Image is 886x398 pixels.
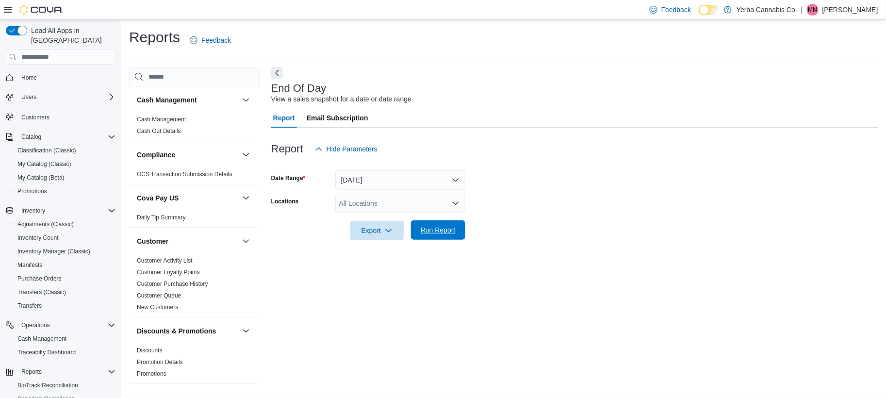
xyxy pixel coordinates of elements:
button: Compliance [240,149,252,161]
span: Reports [17,366,115,378]
button: Customer [240,235,252,247]
a: Cash Management [14,333,70,345]
span: Operations [17,319,115,331]
button: [DATE] [335,170,465,190]
span: Home [21,74,37,82]
div: Cova Pay US [129,212,260,227]
span: Classification (Classic) [14,145,115,156]
a: Inventory Count [14,232,63,244]
span: Promotions [14,185,115,197]
a: Cash Management [137,116,186,123]
span: Inventory Count [14,232,115,244]
a: BioTrack Reconciliation [14,380,82,391]
h3: Customer [137,236,168,246]
a: Customer Purchase History [137,281,208,287]
button: Manifests [10,258,119,272]
a: Daily Tip Summary [137,214,186,221]
span: Customers [21,114,49,121]
a: New Customers [137,304,178,311]
span: Customers [17,111,115,123]
span: Inventory [17,205,115,216]
span: Cash Management [17,335,66,343]
button: Reports [17,366,46,378]
span: Cash Out Details [137,127,181,135]
span: Discounts [137,347,163,354]
button: Reports [2,365,119,379]
div: Compliance [129,168,260,184]
a: Discounts [137,347,163,354]
span: New Customers [137,303,178,311]
button: Purchase Orders [10,272,119,285]
span: Classification (Classic) [17,147,76,154]
a: Customer Loyalty Points [137,269,200,276]
button: Compliance [137,150,238,160]
button: Inventory Count [10,231,119,245]
p: [PERSON_NAME] [822,4,878,16]
a: Traceabilty Dashboard [14,347,80,358]
span: My Catalog (Classic) [14,158,115,170]
button: Inventory [17,205,49,216]
span: Inventory Manager (Classic) [14,246,115,257]
label: Locations [271,198,299,205]
a: Inventory Manager (Classic) [14,246,94,257]
button: Discounts & Promotions [240,325,252,337]
span: Promotion Details [137,358,183,366]
span: Purchase Orders [14,273,115,284]
button: Inventory Manager (Classic) [10,245,119,258]
button: Promotions [10,184,119,198]
a: Transfers (Classic) [14,286,70,298]
span: Home [17,71,115,83]
button: Adjustments (Classic) [10,217,119,231]
h1: Reports [129,28,180,47]
p: | [801,4,803,16]
span: My Catalog (Beta) [14,172,115,183]
img: Cova [19,5,63,15]
button: Cash Management [240,94,252,106]
div: View a sales snapshot for a date or date range. [271,94,413,104]
h3: Cash Management [137,95,197,105]
a: Manifests [14,259,46,271]
span: Users [21,93,36,101]
button: Home [2,70,119,84]
button: My Catalog (Classic) [10,157,119,171]
button: Cash Management [10,332,119,346]
label: Date Range [271,174,306,182]
span: Customer Loyalty Points [137,268,200,276]
h3: Compliance [137,150,175,160]
a: Cash Out Details [137,128,181,134]
span: Manifests [14,259,115,271]
span: Promotions [17,187,47,195]
div: Cash Management [129,114,260,141]
a: Promotions [14,185,51,197]
span: Export [356,221,398,240]
h3: Report [271,143,303,155]
span: Traceabilty Dashboard [17,348,76,356]
button: Users [17,91,40,103]
a: Feedback [186,31,235,50]
button: Catalog [17,131,45,143]
span: Catalog [21,133,41,141]
span: Purchase Orders [17,275,62,282]
button: Discounts & Promotions [137,326,238,336]
a: My Catalog (Beta) [14,172,68,183]
a: OCS Transaction Submission Details [137,171,232,178]
span: MN [808,4,818,16]
h3: End Of Day [271,83,327,94]
a: Classification (Classic) [14,145,80,156]
button: Operations [2,318,119,332]
span: Cash Management [14,333,115,345]
span: Operations [21,321,50,329]
span: Users [17,91,115,103]
p: Yerba Cannabis Co. [737,4,797,16]
button: Export [350,221,404,240]
a: Customer Activity List [137,257,193,264]
span: Email Subscription [307,108,368,128]
button: Users [2,90,119,104]
button: Classification (Classic) [10,144,119,157]
span: Daily Tip Summary [137,214,186,221]
span: Load All Apps in [GEOGRAPHIC_DATA] [27,26,115,45]
a: Promotions [137,370,166,377]
span: Transfers [14,300,115,312]
button: Customers [2,110,119,124]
